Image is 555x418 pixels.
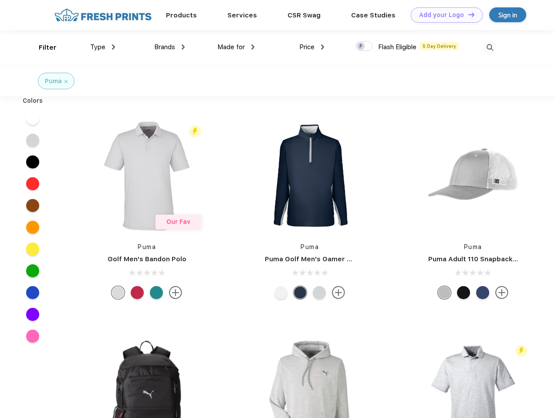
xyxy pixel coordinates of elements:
div: Pma Blk with Pma Blk [457,286,470,299]
span: Type [90,43,105,51]
div: Colors [16,96,50,105]
div: Filter [39,43,57,53]
img: filter_cancel.svg [64,80,68,83]
a: CSR Swag [288,11,321,19]
div: Sign in [498,10,517,20]
img: func=resize&h=266 [415,118,531,234]
img: more.svg [495,286,508,299]
img: dropdown.png [251,44,254,50]
div: Ski Patrol [131,286,144,299]
img: func=resize&h=266 [252,118,368,234]
div: High Rise [112,286,125,299]
div: Bright White [274,286,288,299]
img: desktop_search.svg [483,40,497,55]
img: dropdown.png [182,44,185,50]
img: fo%20logo%202.webp [52,7,154,23]
span: Our Fav [166,218,190,225]
img: dropdown.png [112,44,115,50]
div: Peacoat with Qut Shd [476,286,489,299]
a: Services [227,11,257,19]
img: DT [468,12,474,17]
a: Puma [301,243,319,250]
a: Puma [138,243,156,250]
img: more.svg [332,286,345,299]
span: Flash Eligible [378,43,416,51]
a: Sign in [489,7,526,22]
span: Made for [217,43,245,51]
span: Brands [154,43,175,51]
img: func=resize&h=266 [89,118,205,234]
div: Navy Blazer [294,286,307,299]
img: dropdown.png [321,44,324,50]
a: Puma Golf Men's Gamer Golf Quarter-Zip [265,255,403,263]
div: Add your Logo [419,11,464,19]
span: Price [299,43,315,51]
div: Quarry with Brt Whit [438,286,451,299]
img: flash_active_toggle.svg [189,125,201,137]
a: Puma [464,243,482,250]
a: Products [166,11,197,19]
img: flash_active_toggle.svg [515,345,527,357]
div: Puma [45,77,62,86]
div: Green Lagoon [150,286,163,299]
div: High Rise [313,286,326,299]
span: 5 Day Delivery [420,42,459,50]
img: more.svg [169,286,182,299]
a: Golf Men's Bandon Polo [108,255,186,263]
